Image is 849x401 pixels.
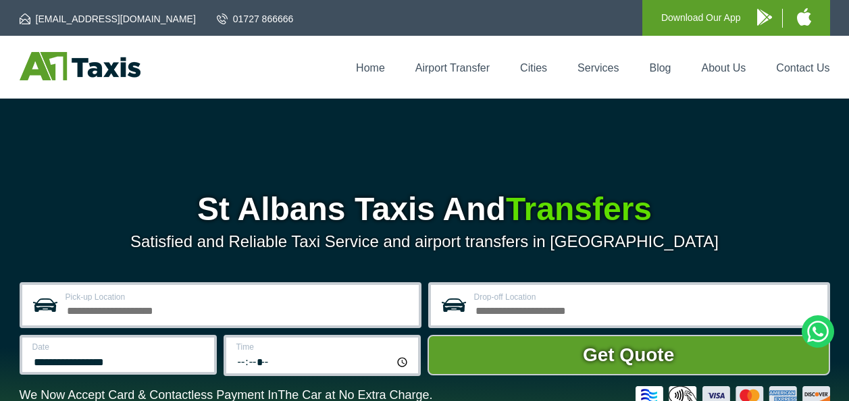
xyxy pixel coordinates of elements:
[356,62,385,74] a: Home
[217,12,294,26] a: 01727 866666
[776,62,829,74] a: Contact Us
[649,62,671,74] a: Blog
[797,8,811,26] img: A1 Taxis iPhone App
[428,335,830,375] button: Get Quote
[577,62,619,74] a: Services
[32,343,206,351] label: Date
[20,52,140,80] img: A1 Taxis St Albans LTD
[236,343,410,351] label: Time
[474,293,819,301] label: Drop-off Location
[702,62,746,74] a: About Us
[20,193,830,225] h1: St Albans Taxis And
[20,12,196,26] a: [EMAIL_ADDRESS][DOMAIN_NAME]
[415,62,490,74] a: Airport Transfer
[757,9,772,26] img: A1 Taxis Android App
[661,9,741,26] p: Download Our App
[520,62,547,74] a: Cities
[20,232,830,251] p: Satisfied and Reliable Taxi Service and airport transfers in [GEOGRAPHIC_DATA]
[506,191,652,227] span: Transfers
[66,293,411,301] label: Pick-up Location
